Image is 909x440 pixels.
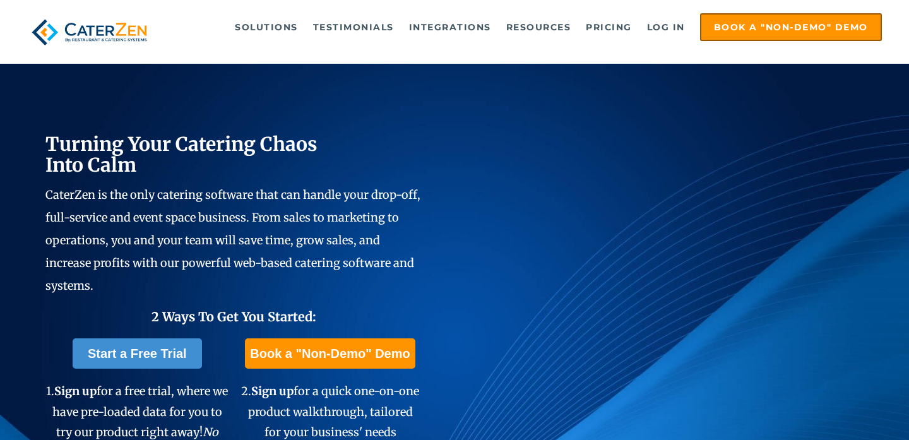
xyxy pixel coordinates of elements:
[27,13,151,51] img: caterzen
[251,384,294,398] span: Sign up
[579,15,638,40] a: Pricing
[500,15,578,40] a: Resources
[151,309,316,324] span: 2 Ways To Get You Started:
[403,15,497,40] a: Integrations
[45,187,420,293] span: CaterZen is the only catering software that can handle your drop-off, full-service and event spac...
[245,338,415,369] a: Book a "Non-Demo" Demo
[174,13,882,41] div: Navigation Menu
[241,384,419,439] span: 2. for a quick one-on-one product walkthrough, tailored for your business' needs
[73,338,202,369] a: Start a Free Trial
[641,15,691,40] a: Log in
[54,384,97,398] span: Sign up
[45,132,318,177] span: Turning Your Catering Chaos Into Calm
[229,15,304,40] a: Solutions
[700,13,882,41] a: Book a "Non-Demo" Demo
[307,15,400,40] a: Testimonials
[797,391,895,426] iframe: Help widget launcher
